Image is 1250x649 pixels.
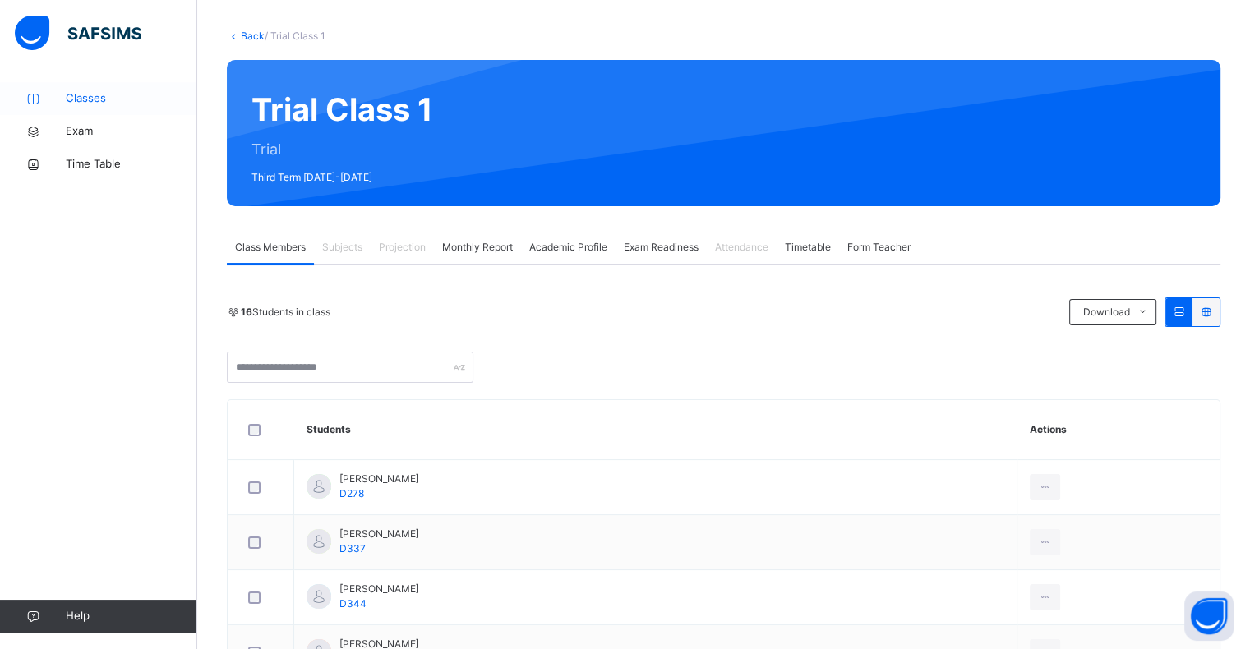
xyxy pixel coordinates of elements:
[1017,400,1220,460] th: Actions
[265,30,325,42] span: / Trial Class 1
[322,240,362,255] span: Subjects
[339,527,419,541] span: [PERSON_NAME]
[66,608,196,624] span: Help
[15,16,141,50] img: safsims
[294,400,1017,460] th: Students
[339,597,367,610] span: D344
[624,240,699,255] span: Exam Readiness
[241,30,265,42] a: Back
[241,305,330,320] span: Students in class
[339,542,366,555] span: D337
[1082,305,1129,320] span: Download
[785,240,831,255] span: Timetable
[715,240,768,255] span: Attendance
[529,240,607,255] span: Academic Profile
[379,240,426,255] span: Projection
[442,240,513,255] span: Monthly Report
[339,487,364,499] span: D278
[847,240,911,255] span: Form Teacher
[66,90,197,107] span: Classes
[235,240,306,255] span: Class Members
[241,306,252,318] b: 16
[66,123,197,140] span: Exam
[66,156,197,173] span: Time Table
[339,472,419,486] span: [PERSON_NAME]
[339,582,419,596] span: [PERSON_NAME]
[1184,591,1234,641] button: Open asap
